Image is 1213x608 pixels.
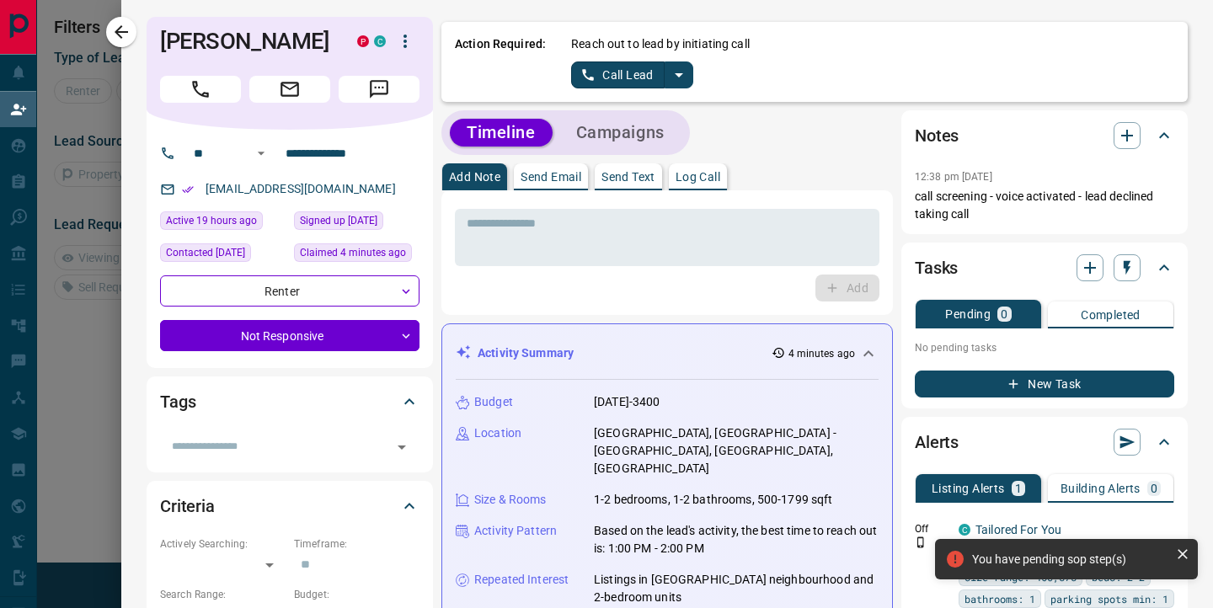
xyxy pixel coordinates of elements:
[932,483,1005,494] p: Listing Alerts
[1050,590,1168,607] span: parking spots min: 1
[1015,483,1022,494] p: 1
[521,171,581,183] p: Send Email
[474,571,569,589] p: Repeated Interest
[160,243,286,267] div: Sat Aug 12 2023
[1001,308,1007,320] p: 0
[294,587,419,602] p: Budget:
[160,587,286,602] p: Search Range:
[160,275,419,307] div: Renter
[915,115,1174,156] div: Notes
[915,188,1174,223] p: call screening - voice activated - lead declined taking call
[182,184,194,195] svg: Email Verified
[594,522,879,557] p: Based on the lead's activity, the best time to reach out is: 1:00 PM - 2:00 PM
[1151,483,1157,494] p: 0
[390,435,414,459] button: Open
[357,35,369,47] div: property.ca
[160,211,286,235] div: Tue Aug 12 2025
[594,393,660,411] p: [DATE]-3400
[249,76,330,103] span: Email
[915,371,1174,397] button: New Task
[915,335,1174,360] p: No pending tasks
[915,248,1174,288] div: Tasks
[294,536,419,552] p: Timeframe:
[206,182,396,195] a: [EMAIL_ADDRESS][DOMAIN_NAME]
[1061,483,1141,494] p: Building Alerts
[251,143,271,163] button: Open
[915,536,927,548] svg: Push Notification Only
[1081,309,1141,321] p: Completed
[676,171,720,183] p: Log Call
[959,524,970,536] div: condos.ca
[160,320,419,351] div: Not Responsive
[559,119,681,147] button: Campaigns
[160,381,419,422] div: Tags
[455,35,546,88] p: Action Required:
[972,552,1169,566] div: You have pending sop step(s)
[166,244,245,261] span: Contacted [DATE]
[339,76,419,103] span: Message
[294,211,419,235] div: Tue Sep 01 2020
[915,429,959,456] h2: Alerts
[160,486,419,526] div: Criteria
[915,122,959,149] h2: Notes
[160,28,332,55] h1: [PERSON_NAME]
[474,393,513,411] p: Budget
[374,35,386,47] div: condos.ca
[474,522,557,540] p: Activity Pattern
[478,344,574,362] p: Activity Summary
[945,308,991,320] p: Pending
[788,346,855,361] p: 4 minutes ago
[456,338,879,369] div: Activity Summary4 minutes ago
[915,422,1174,462] div: Alerts
[594,424,879,477] p: [GEOGRAPHIC_DATA], [GEOGRAPHIC_DATA] - [GEOGRAPHIC_DATA], [GEOGRAPHIC_DATA], [GEOGRAPHIC_DATA]
[594,571,879,606] p: Listings in [GEOGRAPHIC_DATA] neighbourhood and 2-bedroom units
[474,491,547,509] p: Size & Rooms
[160,493,215,520] h2: Criteria
[300,244,406,261] span: Claimed 4 minutes ago
[571,61,665,88] button: Call Lead
[160,536,286,552] p: Actively Searching:
[915,254,958,281] h2: Tasks
[975,523,1061,536] a: Tailored For You
[160,388,195,415] h2: Tags
[474,424,521,442] p: Location
[450,119,553,147] button: Timeline
[294,243,419,267] div: Wed Aug 13 2025
[449,171,500,183] p: Add Note
[965,590,1035,607] span: bathrooms: 1
[601,171,655,183] p: Send Text
[915,171,992,183] p: 12:38 pm [DATE]
[166,212,257,229] span: Active 19 hours ago
[300,212,377,229] span: Signed up [DATE]
[594,491,833,509] p: 1-2 bedrooms, 1-2 bathrooms, 500-1799 sqft
[571,61,693,88] div: split button
[571,35,750,53] p: Reach out to lead by initiating call
[160,76,241,103] span: Call
[915,521,948,536] p: Off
